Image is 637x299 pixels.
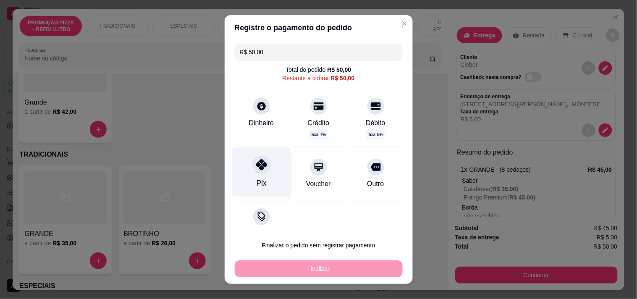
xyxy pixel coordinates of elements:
[377,131,383,138] span: 5 %
[286,66,351,74] div: Total do pedido
[367,179,384,189] div: Outro
[398,17,411,30] button: Close
[311,131,326,138] p: taxa
[331,74,355,82] div: R$ 50,00
[306,179,331,189] div: Voucher
[328,66,351,74] div: R$ 50,00
[247,228,276,239] div: Desconto
[368,131,383,138] p: taxa
[366,118,385,128] div: Débito
[308,118,330,128] div: Crédito
[256,178,266,189] div: Pix
[320,131,326,138] span: 7 %
[235,237,403,254] button: Finalizar o pedido sem registrar pagamento
[240,44,398,60] input: Ex.: hambúrguer de cordeiro
[249,118,274,128] div: Dinheiro
[225,15,413,40] header: Registre o pagamento do pedido
[282,74,354,82] div: Restante a cobrar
